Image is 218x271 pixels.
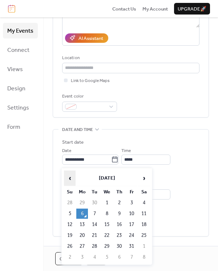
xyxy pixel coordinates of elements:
[126,230,137,241] td: 24
[62,139,84,146] div: Start date
[178,5,206,13] span: Upgrade 🚀
[126,187,137,197] th: Fr
[89,252,100,262] td: 4
[64,209,76,219] td: 5
[64,171,75,185] span: ‹
[7,122,20,133] span: Form
[78,35,103,42] div: AI Assistant
[3,23,38,38] a: My Events
[76,241,88,251] td: 27
[89,187,100,197] th: Tu
[76,219,88,230] td: 13
[101,252,113,262] td: 5
[174,3,210,15] button: Upgrade🚀
[76,198,88,208] td: 29
[7,45,29,56] span: Connect
[101,209,113,219] td: 8
[8,5,15,13] img: logo
[113,230,125,241] td: 23
[76,171,137,186] th: [DATE]
[126,219,137,230] td: 17
[113,241,125,251] td: 30
[7,64,23,75] span: Views
[126,252,137,262] td: 7
[3,42,38,58] a: Connect
[113,209,125,219] td: 9
[64,230,76,241] td: 19
[89,241,100,251] td: 28
[3,61,38,77] a: Views
[60,255,78,263] span: Cancel
[113,198,125,208] td: 2
[138,209,150,219] td: 11
[7,25,33,37] span: My Events
[64,198,76,208] td: 28
[126,198,137,208] td: 3
[3,100,38,115] a: Settings
[142,5,168,12] a: My Account
[64,187,76,197] th: Su
[89,209,100,219] td: 7
[101,241,113,251] td: 29
[7,102,29,114] span: Settings
[138,198,150,208] td: 4
[76,209,88,219] td: 6
[62,93,116,100] div: Event color
[142,5,168,13] span: My Account
[138,187,150,197] th: Sa
[62,54,198,62] div: Location
[138,171,149,185] span: ›
[121,147,131,155] span: Time
[64,252,76,262] td: 2
[55,252,83,265] button: Cancel
[101,198,113,208] td: 1
[76,252,88,262] td: 3
[138,252,150,262] td: 8
[89,198,100,208] td: 30
[3,81,38,96] a: Design
[76,187,88,197] th: Mo
[138,219,150,230] td: 18
[101,230,113,241] td: 22
[64,219,76,230] td: 12
[112,5,136,12] a: Contact Us
[3,119,38,135] a: Form
[7,83,25,94] span: Design
[62,147,71,155] span: Date
[65,33,108,43] button: AI Assistant
[138,230,150,241] td: 25
[113,252,125,262] td: 6
[126,241,137,251] td: 31
[71,77,110,85] span: Link to Google Maps
[89,219,100,230] td: 14
[112,5,136,13] span: Contact Us
[64,241,76,251] td: 26
[62,126,93,134] span: Date and time
[101,219,113,230] td: 15
[126,209,137,219] td: 10
[138,241,150,251] td: 1
[76,230,88,241] td: 20
[101,187,113,197] th: We
[113,219,125,230] td: 16
[89,230,100,241] td: 21
[113,187,125,197] th: Th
